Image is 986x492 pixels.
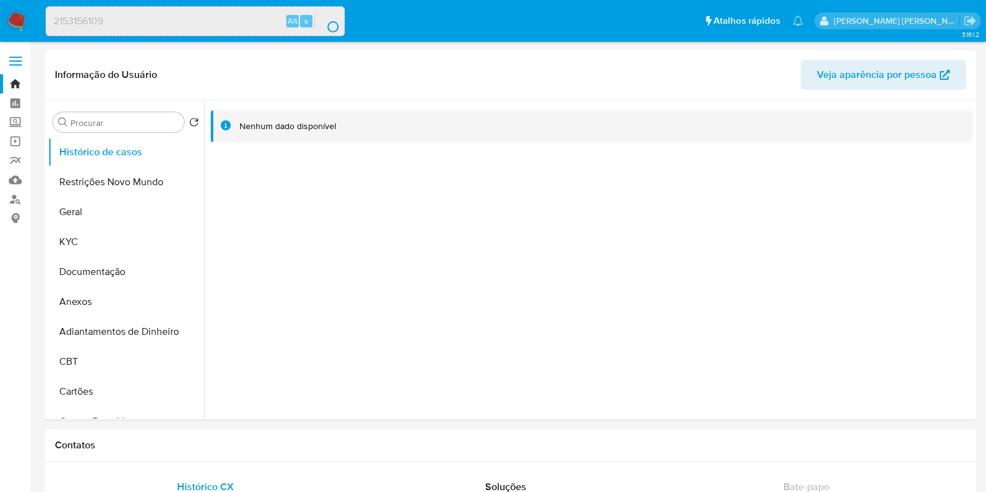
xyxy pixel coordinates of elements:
button: KYC [48,227,204,257]
span: Atalhos rápidos [713,14,780,27]
button: Procurar [58,117,68,127]
button: Retornar ao pedido padrão [189,117,199,131]
button: Histórico de casos [48,137,204,167]
a: Sair [964,14,977,27]
button: Cartões [48,377,204,407]
button: Veja aparência por pessoa [801,60,966,90]
button: CBT [48,347,204,377]
button: Contas Bancárias [48,407,204,437]
button: Documentação [48,257,204,287]
h1: Informação do Usuário [55,69,157,81]
input: Procurar [70,117,179,128]
button: Restrições Novo Mundo [48,167,204,197]
h1: Contatos [55,439,966,451]
span: Veja aparência por pessoa [817,60,937,90]
span: Alt [288,15,297,27]
button: Adiantamentos de Dinheiro [48,317,204,347]
p: danilo.toledo@mercadolivre.com [834,15,960,27]
button: Anexos [48,287,204,317]
span: s [304,15,308,27]
button: Geral [48,197,204,227]
input: Pesquise usuários ou casos... [46,13,344,29]
a: Notificações [793,16,803,26]
button: search-icon [314,12,340,30]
